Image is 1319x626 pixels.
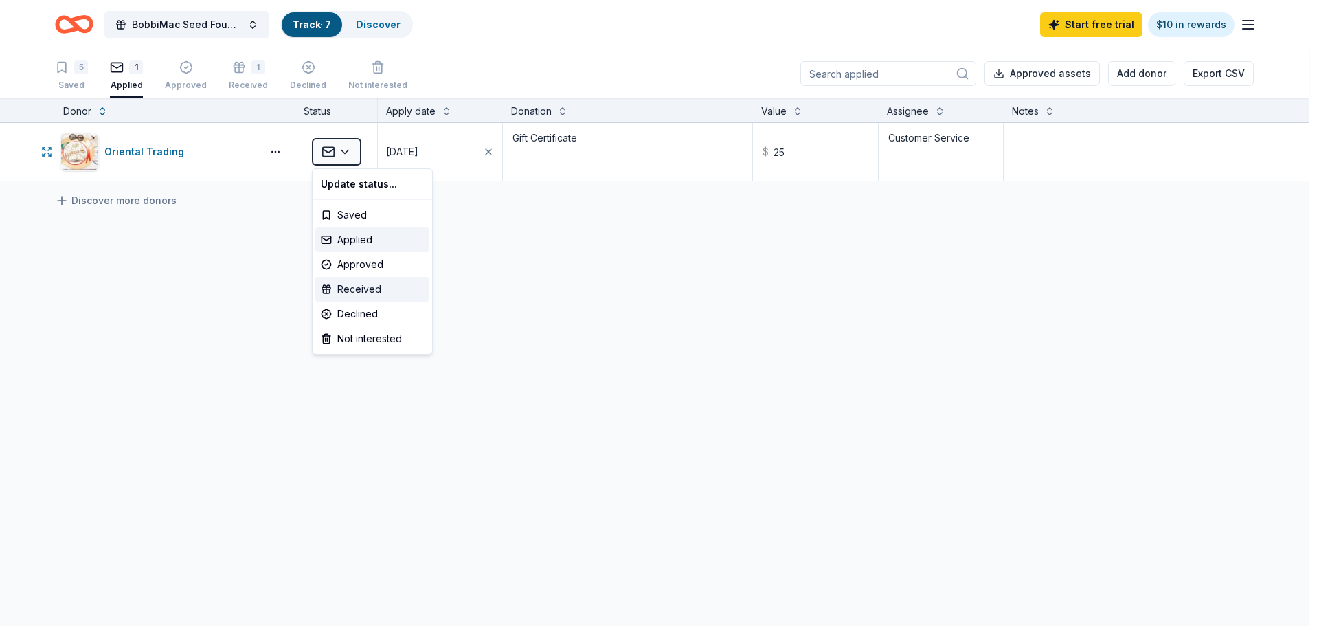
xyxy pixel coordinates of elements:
[315,203,429,227] div: Saved
[315,302,429,326] div: Declined
[315,277,429,302] div: Received
[315,172,429,197] div: Update status...
[315,227,429,252] div: Applied
[315,252,429,277] div: Approved
[315,326,429,351] div: Not interested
